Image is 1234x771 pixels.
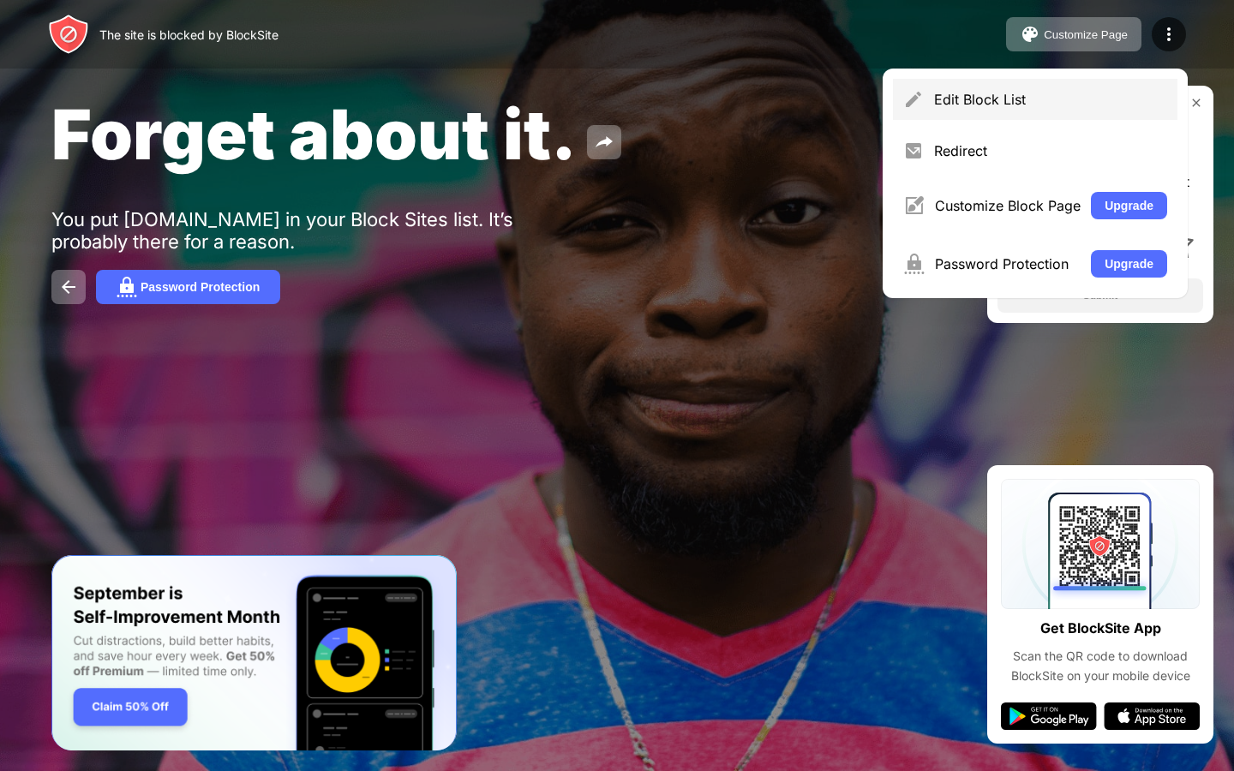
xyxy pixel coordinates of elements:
img: menu-icon.svg [1159,24,1179,45]
div: The site is blocked by BlockSite [99,27,279,42]
img: google-play.svg [1001,702,1097,730]
div: Password Protection [141,280,260,294]
div: Get BlockSite App [1040,616,1161,641]
iframe: Banner [51,555,457,751]
div: Scan the QR code to download BlockSite on your mobile device [1001,647,1200,685]
img: header-logo.svg [48,14,89,55]
img: password.svg [117,277,137,297]
img: menu-pencil.svg [903,89,924,110]
button: Customize Page [1006,17,1141,51]
img: rate-us-close.svg [1189,96,1203,110]
div: Customize Page [1044,28,1128,41]
img: menu-redirect.svg [903,140,924,161]
span: Forget about it. [51,93,577,176]
button: Upgrade [1091,250,1167,278]
div: Customize Block Page [935,197,1081,214]
div: Redirect [934,142,1167,159]
button: Password Protection [96,270,280,304]
div: You put [DOMAIN_NAME] in your Block Sites list. It’s probably there for a reason. [51,208,581,253]
img: back.svg [58,277,79,297]
img: app-store.svg [1104,702,1200,730]
img: share.svg [594,132,614,152]
div: Edit Block List [934,91,1167,108]
img: menu-password.svg [903,254,925,274]
div: Password Protection [935,255,1081,272]
button: Upgrade [1091,192,1167,219]
img: menu-customize.svg [903,195,925,216]
img: pallet.svg [1020,24,1040,45]
img: qrcode.svg [1001,479,1200,609]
